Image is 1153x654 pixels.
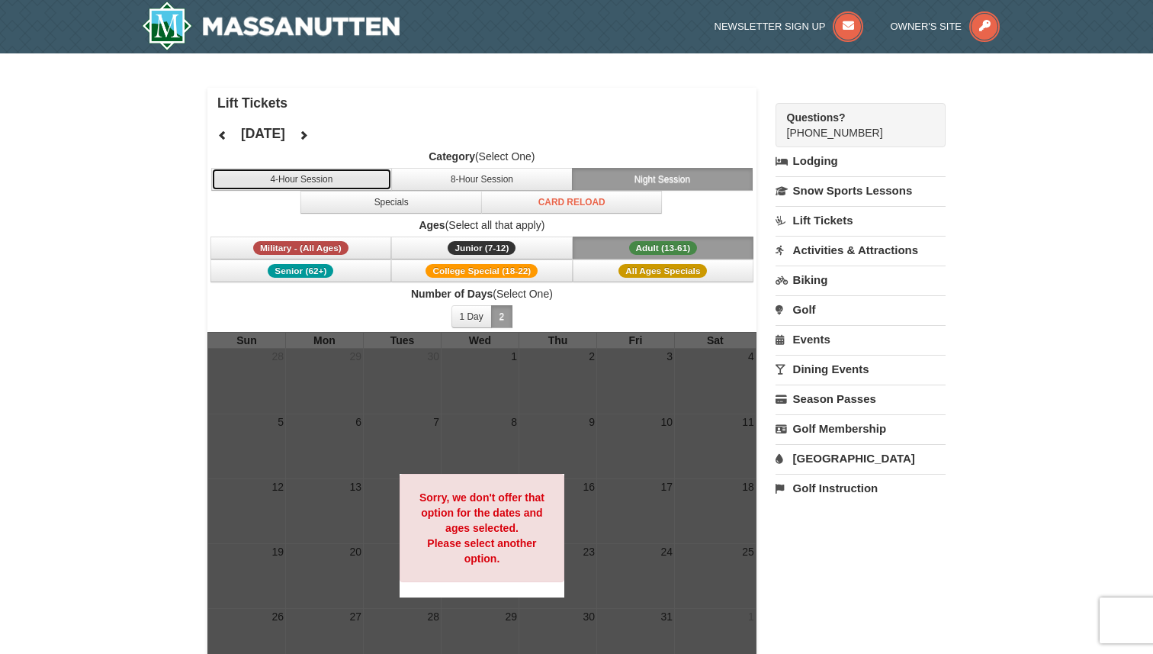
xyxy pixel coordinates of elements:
[268,264,333,278] span: Senior (62+)
[419,219,445,231] strong: Ages
[715,21,864,32] a: Newsletter Sign Up
[776,147,946,175] a: Lodging
[776,474,946,502] a: Golf Instruction
[391,259,573,282] button: College Special (18-22)
[481,191,663,214] button: Card Reload
[776,444,946,472] a: [GEOGRAPHIC_DATA]
[207,217,756,233] label: (Select all that apply)
[776,414,946,443] a: Golf Membership
[776,325,946,353] a: Events
[491,305,513,328] button: 2
[776,295,946,324] a: Golf
[629,241,698,255] span: Adult (13-61)
[891,21,1000,32] a: Owner's Site
[211,168,393,191] button: 4-Hour Session
[573,237,754,259] button: Adult (13-61)
[391,168,573,191] button: 8-Hour Session
[572,168,753,191] button: Night Session
[787,111,846,124] strong: Questions?
[217,95,756,111] h4: Lift Tickets
[715,21,826,32] span: Newsletter Sign Up
[787,110,918,139] span: [PHONE_NUMBER]
[573,259,754,282] button: All Ages Specials
[618,264,707,278] span: All Ages Specials
[426,264,538,278] span: College Special (18-22)
[300,191,482,214] button: Specials
[776,176,946,205] a: Snow Sports Lessons
[210,237,392,259] button: Military - (All Ages)
[210,259,392,282] button: Senior (62+)
[451,305,492,328] button: 1 Day
[429,150,475,163] strong: Category
[142,2,400,50] a: Massanutten Resort
[207,149,756,164] label: (Select One)
[207,286,756,301] label: (Select One)
[448,241,515,255] span: Junior (7-12)
[891,21,962,32] span: Owner's Site
[419,491,544,565] strong: Sorry, we don't offer that option for the dates and ages selected. Please select another option.
[776,385,946,413] a: Season Passes
[776,236,946,264] a: Activities & Attractions
[241,126,285,141] h4: [DATE]
[411,288,493,300] strong: Number of Days
[776,266,946,294] a: Biking
[776,355,946,383] a: Dining Events
[253,241,348,255] span: Military - (All Ages)
[142,2,400,50] img: Massanutten Resort Logo
[776,206,946,234] a: Lift Tickets
[391,237,573,259] button: Junior (7-12)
